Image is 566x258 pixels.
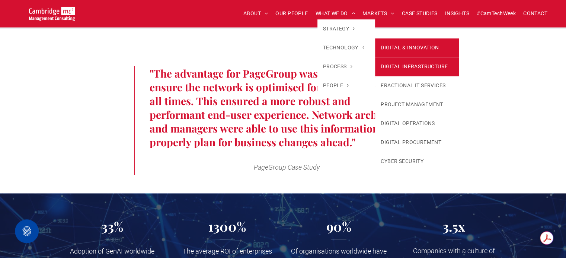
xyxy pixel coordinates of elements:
[375,57,459,76] a: DIGITAL INFRASTRUCTURE
[375,152,459,171] a: CYBER SECURITY
[442,218,465,235] span: 3.5x
[375,95,459,114] a: PROJECT MANAGEMENT
[441,8,473,19] a: INSIGHTS
[317,38,375,57] a: TECHNOLOGY
[375,38,459,57] a: DIGITAL & INNOVATION
[317,19,375,38] a: STRATEGY
[150,66,403,149] span: "The advantage for PageGroup was an ability to ensure the network is optimised for applications a...
[323,44,364,52] span: TECHNOLOGY
[326,218,351,235] span: 90%
[208,218,246,235] span: 1300%
[323,25,355,33] span: STRATEGY
[240,8,272,19] a: ABOUT
[398,8,441,19] a: CASE STUDIES
[519,8,551,19] a: CONTACT
[375,114,459,133] a: DIGITAL OPERATIONS
[312,8,359,19] a: WHAT WE DO
[317,57,375,76] a: PROCESS
[101,218,123,235] span: 33%
[375,76,459,95] a: FRACTIONAL IT SERVICES
[323,63,352,71] span: PROCESS
[323,82,349,89] span: PEOPLE
[272,8,311,19] a: OUR PEOPLE
[254,163,320,171] span: PageGroup Case Study
[29,7,75,21] img: Cambridge MC Logo, digital infrastructure
[317,76,375,95] a: PEOPLE
[473,8,519,19] a: #CamTechWeek
[359,8,398,19] a: MARKETS
[316,8,355,19] span: WHAT WE DO
[29,8,75,16] a: Your Business Transformed | Cambridge Management Consulting
[375,133,459,152] a: DIGITAL PROCUREMENT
